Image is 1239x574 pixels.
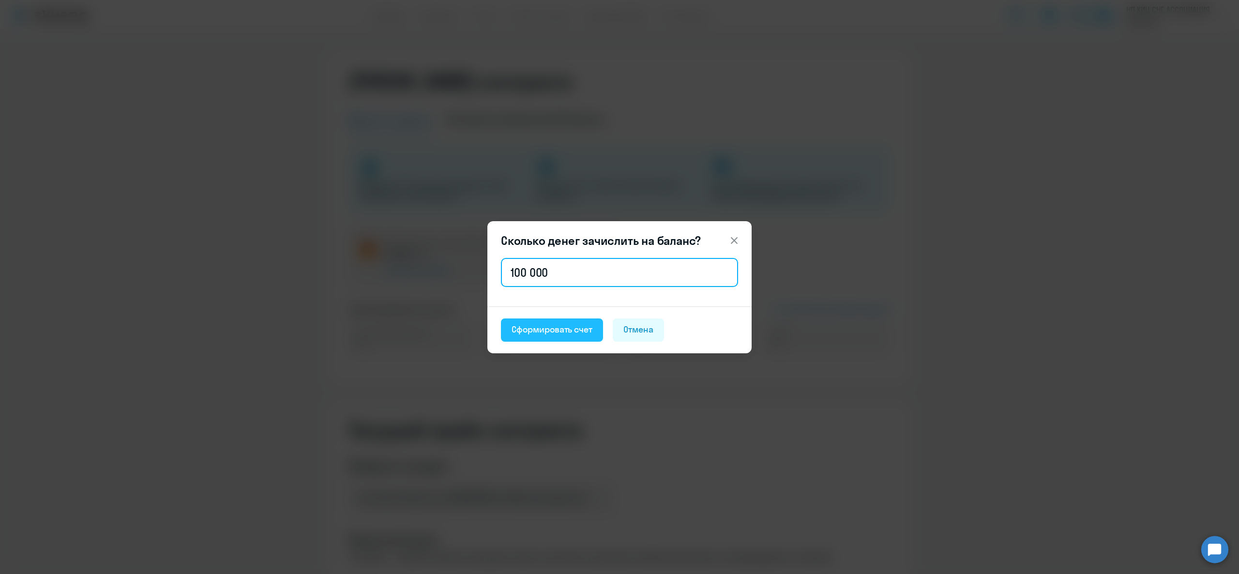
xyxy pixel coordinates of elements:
header: Сколько денег зачислить на баланс? [487,233,752,248]
div: Отмена [623,323,653,336]
button: Сформировать счет [501,318,603,342]
div: Сформировать счет [512,323,592,336]
button: Отмена [613,318,664,342]
input: 1 000 000 000 ₽ [501,258,738,287]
